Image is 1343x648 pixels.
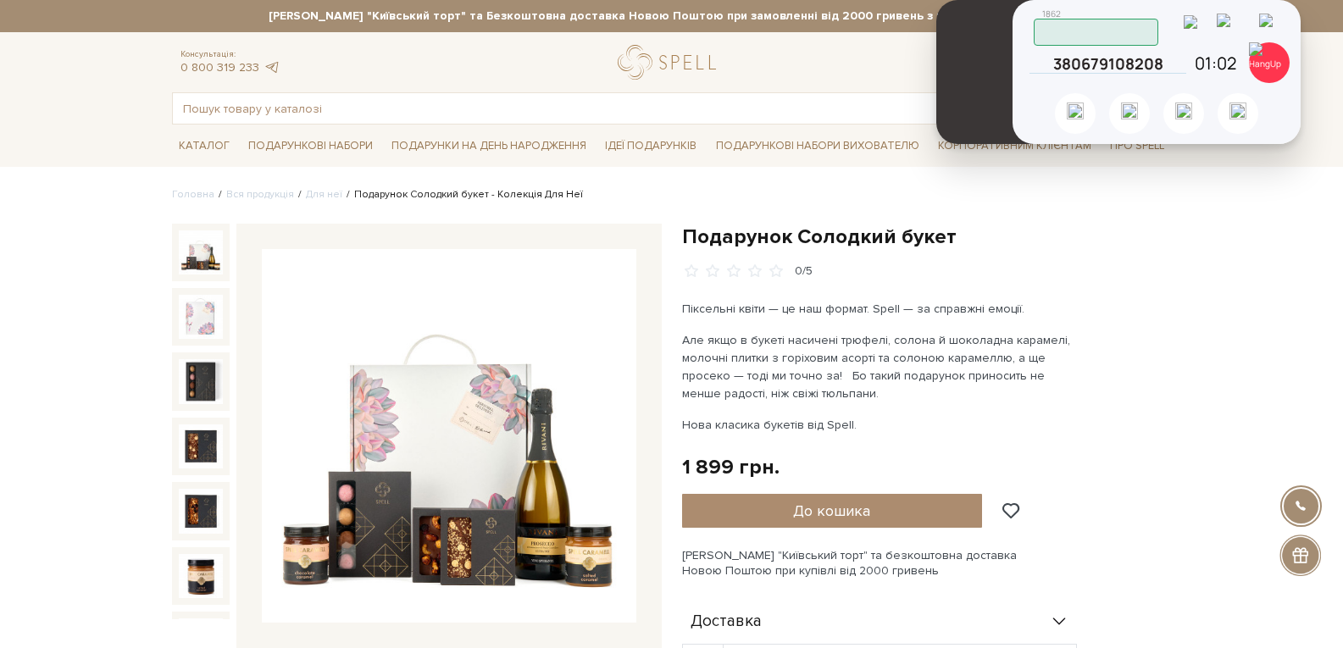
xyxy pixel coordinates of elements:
[179,554,223,598] img: Подарунок Солодкий букет
[179,230,223,274] img: Подарунок Солодкий букет
[682,331,1079,402] p: Але якщо в букеті насичені трюфелі, солона й шоколадна карамелі, молочні плитки з горіховим асорт...
[172,133,236,159] a: Каталог
[682,224,1172,250] h1: Подарунок Солодкий букет
[931,131,1098,160] a: Корпоративним клієнтам
[709,131,926,160] a: Подарункові набори вихователю
[682,494,983,528] button: До кошика
[262,249,636,623] img: Подарунок Солодкий букет
[691,614,762,629] span: Доставка
[682,454,780,480] div: 1 899 грн.
[179,295,223,339] img: Подарунок Солодкий букет
[793,501,870,520] span: До кошика
[172,8,1172,24] strong: [PERSON_NAME] "Київський торт" та Безкоштовна доставка Новою Поштою при замовленні від 2000 гриве...
[342,187,583,202] li: Подарунок Солодкий букет - Колекція Для Неї
[226,188,294,201] a: Вся продукція
[682,300,1079,318] p: Піксельні квіти — це наш формат. Spell — за справжні емоції.
[385,133,593,159] a: Подарунки на День народження
[179,424,223,468] img: Подарунок Солодкий букет
[241,133,380,159] a: Подарункові набори
[795,263,813,280] div: 0/5
[598,133,703,159] a: Ідеї подарунків
[172,188,214,201] a: Головна
[180,60,259,75] a: 0 800 319 233
[306,188,342,201] a: Для неї
[180,49,280,60] span: Консультація:
[618,45,724,80] a: logo
[179,489,223,533] img: Подарунок Солодкий букет
[682,548,1172,579] div: [PERSON_NAME] "Київський торт" та безкоштовна доставка Новою Поштою при купівлі від 2000 гривень
[264,60,280,75] a: telegram
[682,416,1079,434] p: Нова класика букетів від Spell.
[179,359,223,403] img: Подарунок Солодкий букет
[1103,133,1171,159] a: Про Spell
[173,93,1132,124] input: Пошук товару у каталозі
